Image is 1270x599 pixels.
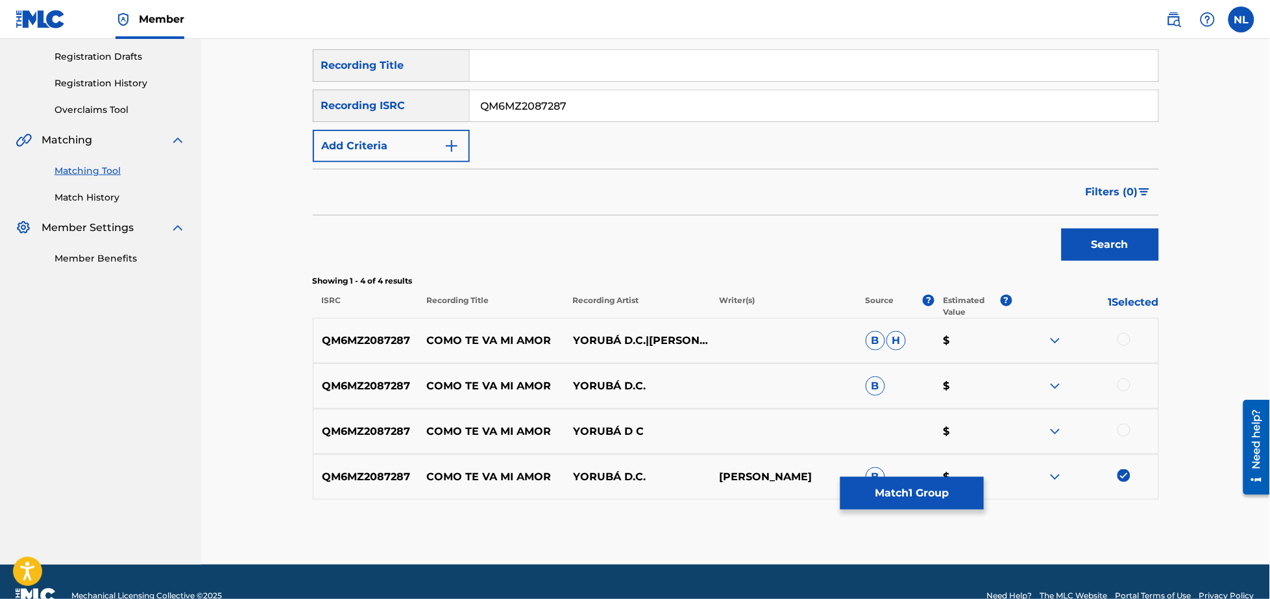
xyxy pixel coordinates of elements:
p: QM6MZ2087287 [313,333,419,348]
img: expand [170,132,186,148]
img: Matching [16,132,32,148]
button: Filters (0) [1078,176,1159,208]
p: Writer(s) [711,295,857,318]
span: Member [139,12,184,27]
a: Member Benefits [55,252,186,265]
button: Add Criteria [313,130,470,162]
p: COMO TE VA MI AMOR [418,333,564,348]
p: COMO TE VA MI AMOR [418,469,564,485]
p: Estimated Value [944,295,1001,318]
img: expand [1047,469,1063,485]
span: Matching [42,132,92,148]
span: B [866,376,885,396]
p: QM6MZ2087287 [313,378,419,394]
p: YORUBÁ D.C. [565,469,711,485]
form: Search Form [313,49,1159,267]
p: 1 Selected [1012,295,1159,318]
p: Recording Title [418,295,565,318]
img: Member Settings [16,220,31,236]
p: [PERSON_NAME] [711,469,857,485]
a: Matching Tool [55,164,186,178]
p: $ [934,333,1012,348]
img: expand [1047,378,1063,394]
p: $ [934,469,1012,485]
p: YORUBÁ D.C. [565,378,711,394]
p: Recording Artist [564,295,711,318]
img: deselect [1117,469,1130,482]
p: COMO TE VA MI AMOR [418,424,564,439]
p: QM6MZ2087287 [313,424,419,439]
a: Registration History [55,77,186,90]
a: Public Search [1161,6,1187,32]
p: YORUBÁ D C [565,424,711,439]
p: ISRC [313,295,418,318]
img: filter [1139,188,1150,196]
span: B [866,331,885,350]
iframe: Resource Center [1234,395,1270,500]
p: YORUBÁ D.C.|[PERSON_NAME] [565,333,711,348]
img: expand [1047,333,1063,348]
button: Match1 Group [840,477,984,509]
p: $ [934,378,1012,394]
img: MLC Logo [16,10,66,29]
p: Source [866,295,894,318]
a: Registration Drafts [55,50,186,64]
span: B [866,467,885,487]
p: COMO TE VA MI AMOR [418,378,564,394]
span: ? [1001,295,1012,306]
img: expand [170,220,186,236]
img: expand [1047,424,1063,439]
img: help [1200,12,1215,27]
span: H [886,331,906,350]
a: Overclaims Tool [55,103,186,117]
button: Search [1062,228,1159,261]
img: 9d2ae6d4665cec9f34b9.svg [444,138,459,154]
a: Match History [55,191,186,204]
span: Member Settings [42,220,134,236]
p: $ [934,424,1012,439]
p: QM6MZ2087287 [313,469,419,485]
div: User Menu [1228,6,1254,32]
p: Showing 1 - 4 of 4 results [313,275,1159,287]
span: Filters ( 0 ) [1086,184,1138,200]
span: ? [923,295,934,306]
img: Top Rightsholder [116,12,131,27]
img: search [1166,12,1182,27]
div: Help [1195,6,1221,32]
